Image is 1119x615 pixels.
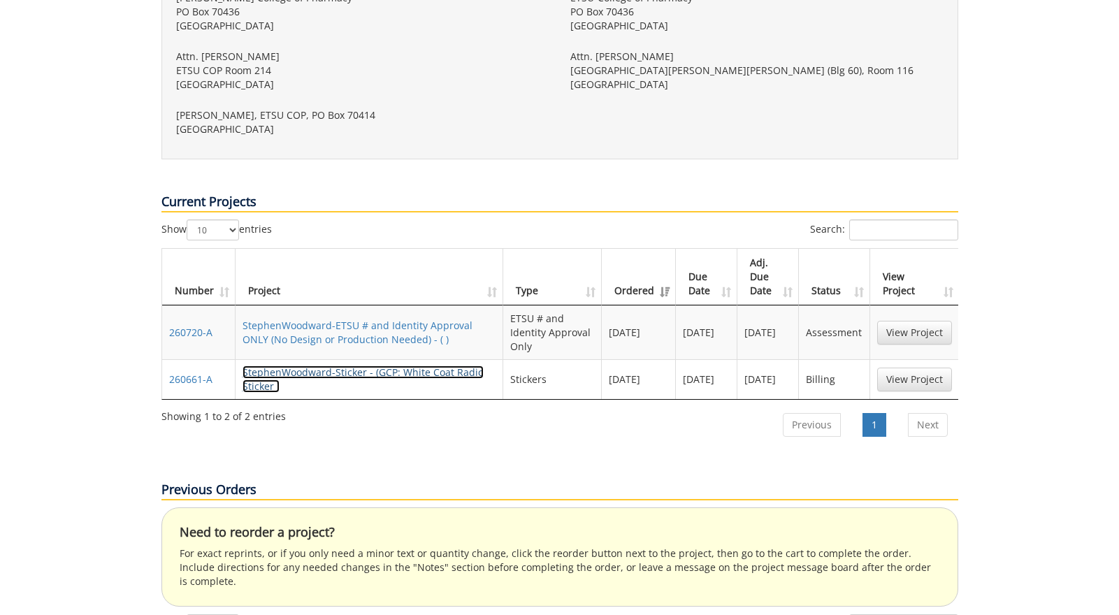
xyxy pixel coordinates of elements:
[169,372,212,386] a: 260661-A
[570,64,944,78] p: [GEOGRAPHIC_DATA][PERSON_NAME][PERSON_NAME] (Blg 60), Room 116
[162,249,236,305] th: Number: activate to sort column ascending
[862,413,886,437] a: 1
[602,359,676,399] td: [DATE]
[676,359,737,399] td: [DATE]
[169,326,212,339] a: 260720-A
[180,547,940,588] p: For exact reprints, or if you only need a minor text or quantity change, click the reorder button...
[176,64,549,78] p: ETSU COP Room 214
[176,108,549,122] p: [PERSON_NAME], ETSU COP, PO Box 70414
[187,219,239,240] select: Showentries
[849,219,958,240] input: Search:
[570,78,944,92] p: [GEOGRAPHIC_DATA]
[503,305,602,359] td: ETSU # and Identity Approval Only
[176,19,549,33] p: [GEOGRAPHIC_DATA]
[737,249,799,305] th: Adj. Due Date: activate to sort column ascending
[602,249,676,305] th: Ordered: activate to sort column ascending
[176,78,549,92] p: [GEOGRAPHIC_DATA]
[799,249,869,305] th: Status: activate to sort column ascending
[676,305,737,359] td: [DATE]
[877,321,952,345] a: View Project
[503,249,602,305] th: Type: activate to sort column ascending
[176,5,549,19] p: PO Box 70436
[570,19,944,33] p: [GEOGRAPHIC_DATA]
[737,359,799,399] td: [DATE]
[570,50,944,64] p: Attn. [PERSON_NAME]
[161,219,272,240] label: Show entries
[243,319,472,346] a: StephenWoodward-ETSU # and Identity Approval ONLY (No Design or Production Needed) - ( )
[908,413,948,437] a: Next
[877,368,952,391] a: View Project
[161,193,958,212] p: Current Projects
[676,249,737,305] th: Due Date: activate to sort column ascending
[503,359,602,399] td: Stickers
[810,219,958,240] label: Search:
[176,50,549,64] p: Attn. [PERSON_NAME]
[799,359,869,399] td: Billing
[602,305,676,359] td: [DATE]
[737,305,799,359] td: [DATE]
[783,413,841,437] a: Previous
[161,404,286,424] div: Showing 1 to 2 of 2 entries
[236,249,503,305] th: Project: activate to sort column ascending
[243,366,484,393] a: StephenWoodward-Sticker - (GCP: White Coat Radio Sticker )
[176,122,549,136] p: [GEOGRAPHIC_DATA]
[180,526,940,540] h4: Need to reorder a project?
[161,481,958,500] p: Previous Orders
[870,249,959,305] th: View Project: activate to sort column ascending
[799,305,869,359] td: Assessment
[570,5,944,19] p: PO Box 70436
